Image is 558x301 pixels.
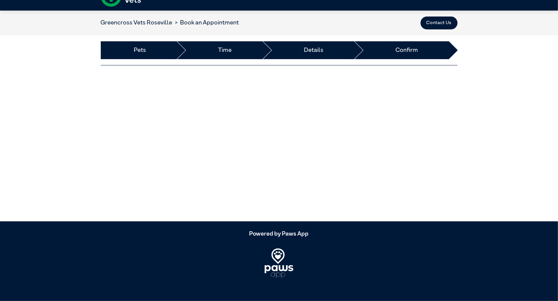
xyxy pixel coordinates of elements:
h5: Powered by Paws App [101,231,458,238]
button: Contact Us [421,17,458,30]
nav: breadcrumb [101,19,239,27]
a: Time [218,46,232,55]
a: Greencross Vets Roseville [101,20,172,26]
a: Pets [134,46,146,55]
a: Details [304,46,323,55]
a: Confirm [395,46,418,55]
img: PawsApp [265,248,293,278]
li: Book an Appointment [172,19,239,27]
